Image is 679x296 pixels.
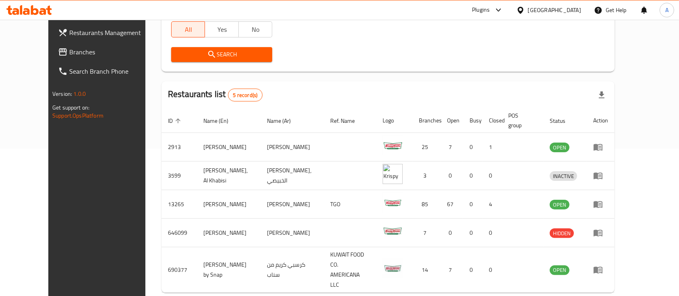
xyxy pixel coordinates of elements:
[197,161,261,190] td: [PERSON_NAME], Al Khabisi
[550,265,569,275] span: OPEN
[412,190,441,219] td: 85
[508,111,534,130] span: POS group
[261,161,324,190] td: [PERSON_NAME]، الخبيصي
[412,247,441,293] td: 14
[441,133,463,161] td: 7
[175,24,202,35] span: All
[228,89,263,101] div: Total records count
[550,116,576,126] span: Status
[238,21,272,37] button: No
[412,161,441,190] td: 3
[463,108,482,133] th: Busy
[205,21,238,37] button: Yes
[412,133,441,161] td: 25
[376,108,412,133] th: Logo
[52,110,104,121] a: Support.OpsPlatform
[383,164,403,184] img: Krispy Kreme, Al Khabisi
[383,221,403,241] img: Krispy Kreme
[441,219,463,247] td: 0
[161,219,197,247] td: 646099
[550,143,569,152] span: OPEN
[482,161,502,190] td: 0
[550,200,569,209] span: OPEN
[550,172,577,181] span: INACTIVE
[242,24,269,35] span: No
[161,190,197,219] td: 13265
[324,190,377,219] td: TGO
[587,108,615,133] th: Action
[592,85,611,105] div: Export file
[324,247,377,293] td: KUWAIT FOOD CO. AMERICANA LLC
[261,219,324,247] td: [PERSON_NAME]
[383,258,403,278] img: Krispy Kreme by Snap
[482,219,502,247] td: 0
[171,47,272,62] button: Search
[441,247,463,293] td: 7
[330,116,365,126] span: Ref. Name
[261,247,324,293] td: كرسبي كريم من سناب
[463,161,482,190] td: 0
[69,47,155,57] span: Branches
[412,219,441,247] td: 7
[261,133,324,161] td: [PERSON_NAME]
[197,219,261,247] td: [PERSON_NAME]
[482,247,502,293] td: 0
[52,23,162,42] a: Restaurants Management
[171,21,205,37] button: All
[161,108,615,293] table: enhanced table
[463,190,482,219] td: 0
[550,171,577,181] div: INACTIVE
[161,133,197,161] td: 2913
[383,193,403,213] img: Krispy Kreme
[73,89,86,99] span: 1.0.0
[593,265,608,275] div: Menu
[197,247,261,293] td: [PERSON_NAME] by Snap
[208,24,235,35] span: Yes
[197,133,261,161] td: [PERSON_NAME]
[441,190,463,219] td: 67
[69,28,155,37] span: Restaurants Management
[441,161,463,190] td: 0
[52,102,89,113] span: Get support on:
[52,62,162,81] a: Search Branch Phone
[528,6,581,14] div: [GEOGRAPHIC_DATA]
[168,116,183,126] span: ID
[412,108,441,133] th: Branches
[482,108,502,133] th: Closed
[463,219,482,247] td: 0
[550,229,574,238] span: HIDDEN
[482,133,502,161] td: 1
[472,5,490,15] div: Plugins
[665,6,669,14] span: A
[482,190,502,219] td: 4
[178,50,266,60] span: Search
[593,199,608,209] div: Menu
[261,190,324,219] td: [PERSON_NAME]
[161,247,197,293] td: 690377
[52,42,162,62] a: Branches
[593,171,608,180] div: Menu
[463,247,482,293] td: 0
[267,116,301,126] span: Name (Ar)
[593,142,608,152] div: Menu
[463,133,482,161] td: 0
[197,190,261,219] td: [PERSON_NAME]
[593,228,608,238] div: Menu
[383,135,403,155] img: Krispy Kreme
[52,89,72,99] span: Version:
[69,66,155,76] span: Search Branch Phone
[441,108,463,133] th: Open
[228,91,263,99] span: 5 record(s)
[161,161,197,190] td: 3599
[550,228,574,238] div: HIDDEN
[203,116,239,126] span: Name (En)
[168,88,263,101] h2: Restaurants list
